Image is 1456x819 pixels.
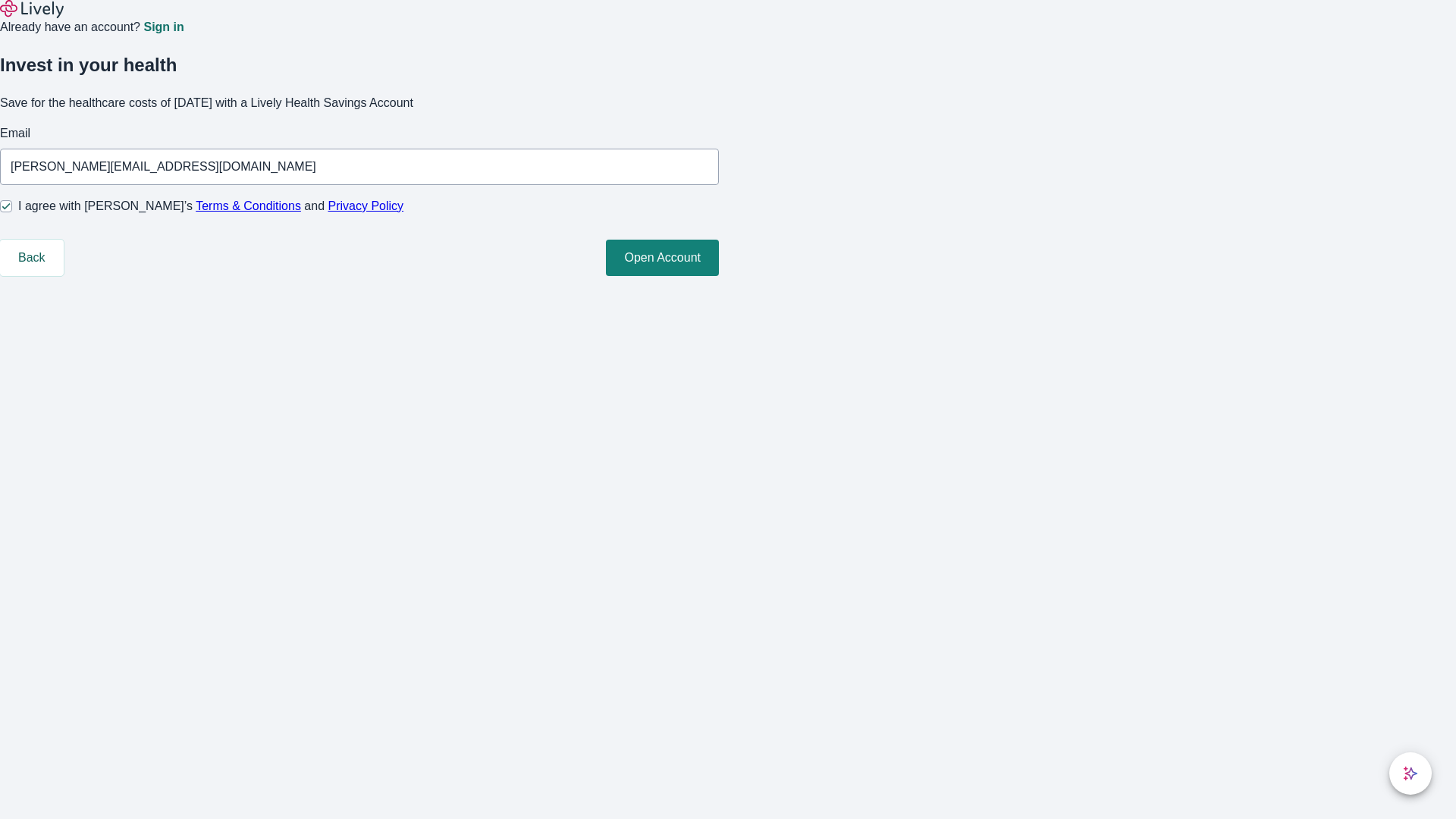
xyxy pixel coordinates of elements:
a: Privacy Policy [328,199,404,212]
span: I agree with [PERSON_NAME]’s and [18,197,403,215]
a: Terms & Conditions [196,199,301,212]
button: Open Account [606,240,719,276]
svg: Lively AI Assistant [1403,766,1418,781]
a: Sign in [143,21,184,33]
button: chat [1389,752,1432,795]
